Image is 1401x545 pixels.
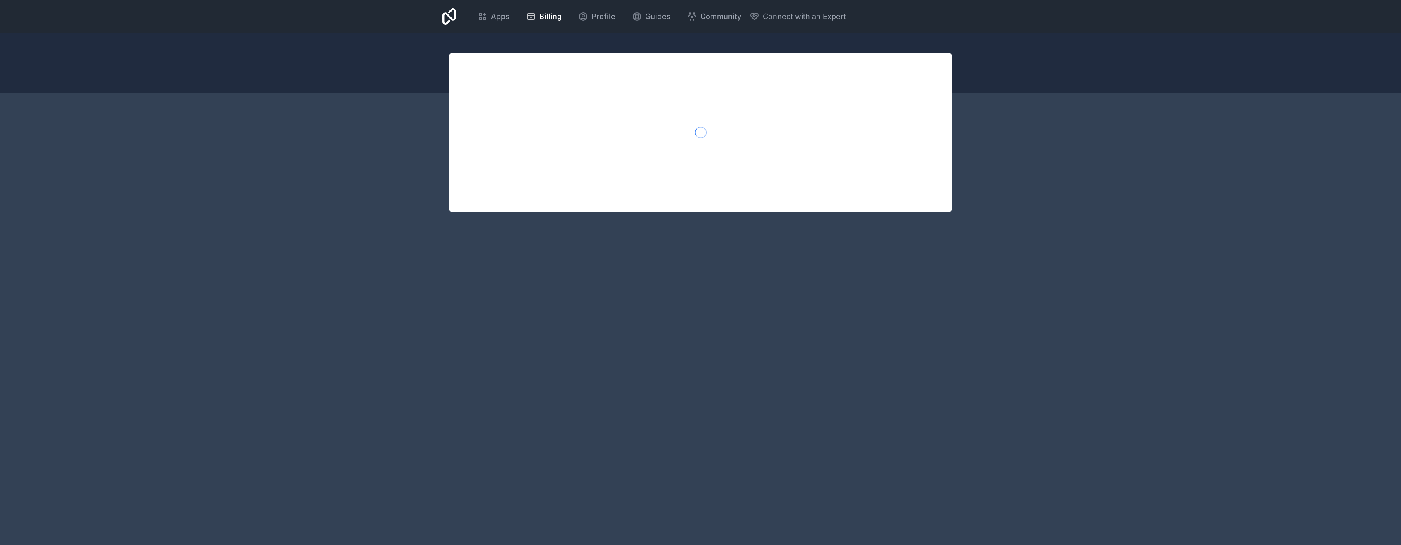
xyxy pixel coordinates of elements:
span: Community [700,11,741,22]
a: Billing [519,7,568,26]
span: Billing [539,11,562,22]
a: Community [680,7,748,26]
span: Guides [645,11,670,22]
a: Profile [572,7,622,26]
a: Apps [471,7,516,26]
button: Connect with an Expert [750,11,846,22]
span: Profile [591,11,615,22]
span: Apps [491,11,509,22]
a: Guides [625,7,677,26]
span: Connect with an Expert [763,11,846,22]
